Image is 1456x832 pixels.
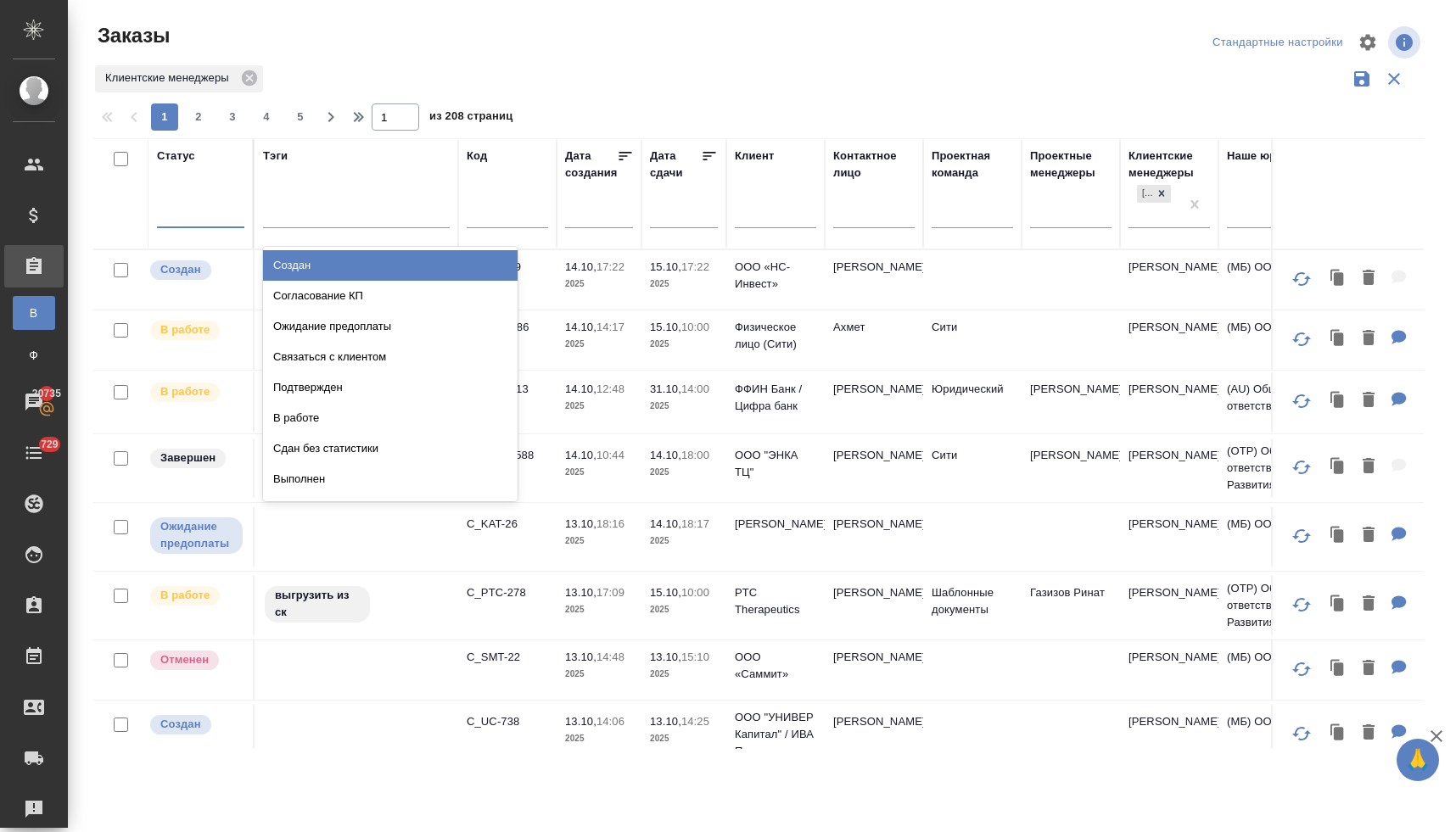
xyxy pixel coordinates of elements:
[650,715,681,728] p: 13.10,
[1322,716,1354,751] button: Клонировать
[923,576,1022,635] td: Шаблонные документы
[467,649,548,666] p: C_SMT-22
[160,651,209,668] p: Отменен
[565,533,633,550] p: 2025
[1383,383,1415,418] button: Для КМ: подшиваем к нзк устав и изменения №1 уже переведены и лежат на Х, только скорректировать ...
[429,106,512,131] span: из 208 страниц
[596,586,624,599] p: 17:09
[825,438,923,498] td: [PERSON_NAME]
[21,347,47,364] span: Ф
[1218,310,1422,370] td: (МБ) ООО "Монблан"
[825,372,923,432] td: [PERSON_NAME]
[31,436,69,453] span: 729
[565,260,596,273] p: 14.10,
[467,713,548,730] p: C_UC-738
[681,651,709,663] p: 15:10
[1128,148,1210,181] div: Клиентские менеджеры
[1281,381,1322,422] button: Обновить
[650,449,681,461] p: 14.10,
[1281,713,1322,754] button: Обновить
[1281,649,1322,690] button: Обновить
[681,715,709,728] p: 14:25
[263,372,518,403] div: Подтвержден
[1346,63,1378,95] button: Сохранить фильтры
[1218,434,1422,502] td: (OTP) Общество с ограниченной ответственностью «Вектор Развития»
[1388,26,1424,59] span: Посмотреть информацию
[681,517,709,530] p: 18:17
[13,338,55,372] a: Ф
[1322,651,1354,686] button: Клонировать
[1218,640,1422,700] td: (МБ) ООО "Монблан"
[650,666,718,683] p: 2025
[1218,705,1422,764] td: (МБ) ООО "Монблан"
[160,261,201,278] p: Создан
[219,109,246,126] span: 3
[467,516,548,533] p: C_KAT-26
[650,382,681,395] p: 31.10,
[148,319,244,342] div: Выставляет ПМ после принятия заказа от КМа
[1281,516,1322,556] button: Обновить
[735,381,816,415] p: ФФИН Банк / Цифра банк
[565,321,596,333] p: 14.10,
[565,464,633,481] p: 2025
[263,464,518,494] div: Выполнен
[735,584,816,618] p: PTC Therapeutics
[219,103,246,131] button: 3
[1281,584,1322,625] button: Обновить
[263,584,450,624] div: выгрузить из ск
[1022,372,1120,432] td: [PERSON_NAME]
[93,22,170,49] span: Заказы
[13,296,55,330] a: В
[565,336,633,353] p: 2025
[565,586,596,599] p: 13.10,
[160,321,210,338] p: В работе
[1354,321,1383,356] button: Удалить
[1354,587,1383,622] button: Удалить
[565,517,596,530] p: 13.10,
[1347,22,1388,63] span: Настроить таблицу
[650,651,681,663] p: 13.10,
[263,281,518,311] div: Согласование КП
[565,715,596,728] p: 13.10,
[650,276,718,293] p: 2025
[650,398,718,415] p: 2025
[1354,383,1383,418] button: Удалить
[1322,321,1354,356] button: Клонировать
[1281,319,1322,360] button: Обновить
[735,649,816,683] p: ООО «Саммит»
[650,601,718,618] p: 2025
[565,651,596,663] p: 13.10,
[596,321,624,333] p: 14:17
[825,310,923,370] td: Ахмет
[650,260,681,273] p: 15.10,
[825,640,923,700] td: [PERSON_NAME]
[467,148,487,165] div: Код
[1403,742,1432,778] span: 🙏
[263,433,518,464] div: Сдан без статистики
[1120,372,1218,432] td: [PERSON_NAME]
[21,304,47,321] span: В
[1120,576,1218,635] td: [PERSON_NAME]
[185,109,212,126] span: 2
[565,398,633,415] p: 2025
[263,494,518,525] div: Завершен
[1135,183,1173,204] div: Лямина Надежда
[1354,651,1383,686] button: Удалить
[1322,261,1354,296] button: Клонировать
[22,385,71,402] span: 20735
[596,382,624,395] p: 12:48
[1397,739,1439,781] button: 🙏
[148,649,244,672] div: Выставляет КМ после отмены со стороны клиента. Если уже после запуска – КМ пишет ПМу про отмену, ...
[923,310,1022,370] td: Сити
[275,587,360,621] p: выгрузить из ск
[650,517,681,530] p: 14.10,
[148,447,244,470] div: Выставляет КМ при направлении счета или после выполнения всех работ/сдачи заказа клиенту. Окончат...
[681,449,709,461] p: 18:00
[105,70,235,87] p: Клиентские менеджеры
[1322,450,1354,484] button: Клонировать
[596,449,624,461] p: 10:44
[1218,572,1422,639] td: (OTP) Общество с ограниченной ответственностью «Вектор Развития»
[1383,587,1415,622] button: Для КМ: +3нзк
[287,103,314,131] button: 5
[681,260,709,273] p: 17:22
